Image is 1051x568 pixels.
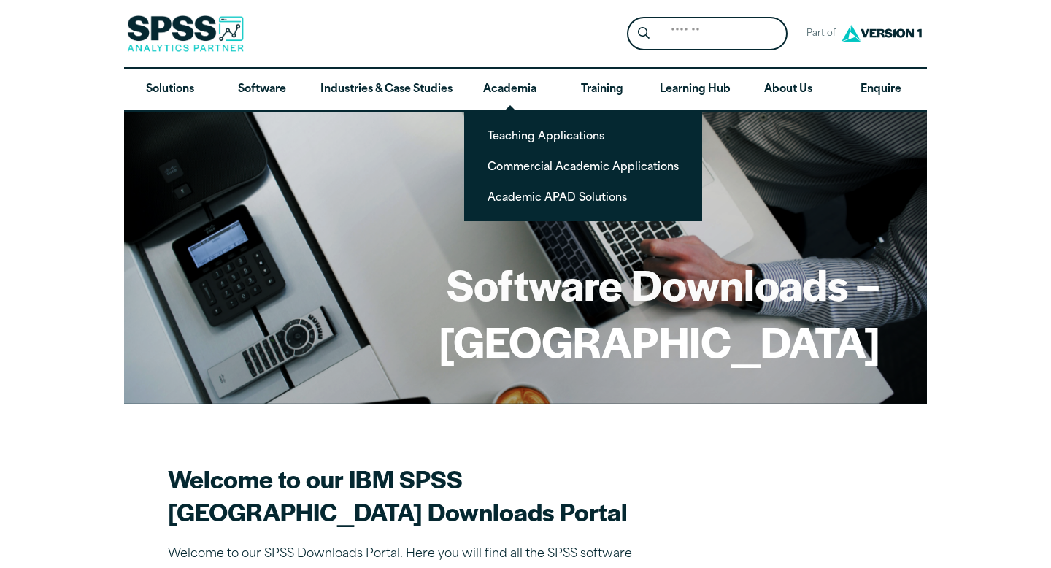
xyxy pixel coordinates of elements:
[799,23,838,45] span: Part of
[627,17,788,51] form: Site Header Search Form
[127,15,244,52] img: SPSS Analytics Partner
[124,69,216,111] a: Solutions
[835,69,927,111] a: Enquire
[124,69,927,111] nav: Desktop version of site main menu
[476,153,690,180] a: Commercial Academic Applications
[476,183,690,210] a: Academic APAD Solutions
[838,20,925,47] img: Version1 Logo
[648,69,742,111] a: Learning Hub
[216,69,308,111] a: Software
[309,69,464,111] a: Industries & Case Studies
[168,462,679,528] h2: Welcome to our IBM SPSS [GEOGRAPHIC_DATA] Downloads Portal
[464,110,702,221] ul: Academia
[638,27,650,39] svg: Search magnifying glass icon
[556,69,648,111] a: Training
[464,69,556,111] a: Academia
[171,256,880,369] h1: Software Downloads – [GEOGRAPHIC_DATA]
[476,122,690,149] a: Teaching Applications
[631,20,658,47] button: Search magnifying glass icon
[742,69,834,111] a: About Us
